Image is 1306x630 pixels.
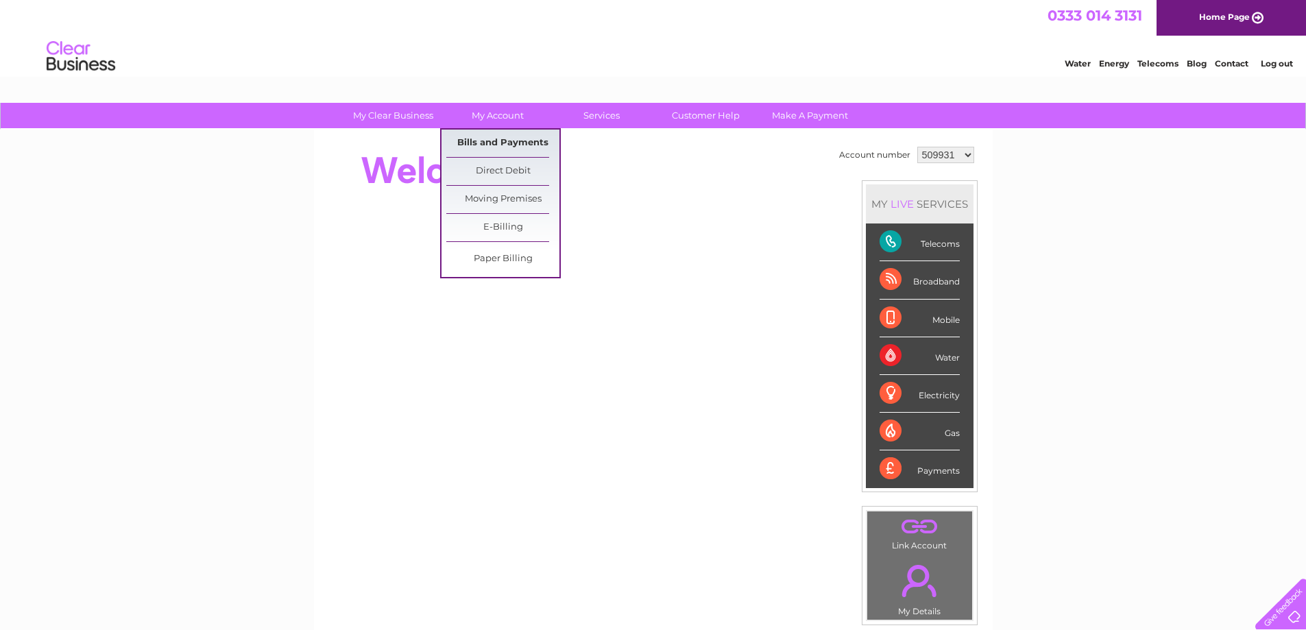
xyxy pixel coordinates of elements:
[545,103,658,128] a: Services
[880,337,960,375] div: Water
[867,553,973,620] td: My Details
[446,158,559,185] a: Direct Debit
[1215,58,1248,69] a: Contact
[880,375,960,413] div: Electricity
[337,103,450,128] a: My Clear Business
[649,103,762,128] a: Customer Help
[1099,58,1129,69] a: Energy
[1065,58,1091,69] a: Water
[867,511,973,554] td: Link Account
[753,103,867,128] a: Make A Payment
[1137,58,1178,69] a: Telecoms
[1261,58,1293,69] a: Log out
[446,214,559,241] a: E-Billing
[1048,7,1142,24] a: 0333 014 3131
[46,36,116,77] img: logo.png
[441,103,554,128] a: My Account
[866,184,974,223] div: MY SERVICES
[446,130,559,157] a: Bills and Payments
[446,245,559,273] a: Paper Billing
[330,8,978,66] div: Clear Business is a trading name of Verastar Limited (registered in [GEOGRAPHIC_DATA] No. 3667643...
[880,261,960,299] div: Broadband
[1187,58,1207,69] a: Blog
[446,186,559,213] a: Moving Premises
[888,197,917,210] div: LIVE
[880,450,960,487] div: Payments
[871,557,969,605] a: .
[836,143,914,167] td: Account number
[871,515,969,539] a: .
[880,223,960,261] div: Telecoms
[880,413,960,450] div: Gas
[880,300,960,337] div: Mobile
